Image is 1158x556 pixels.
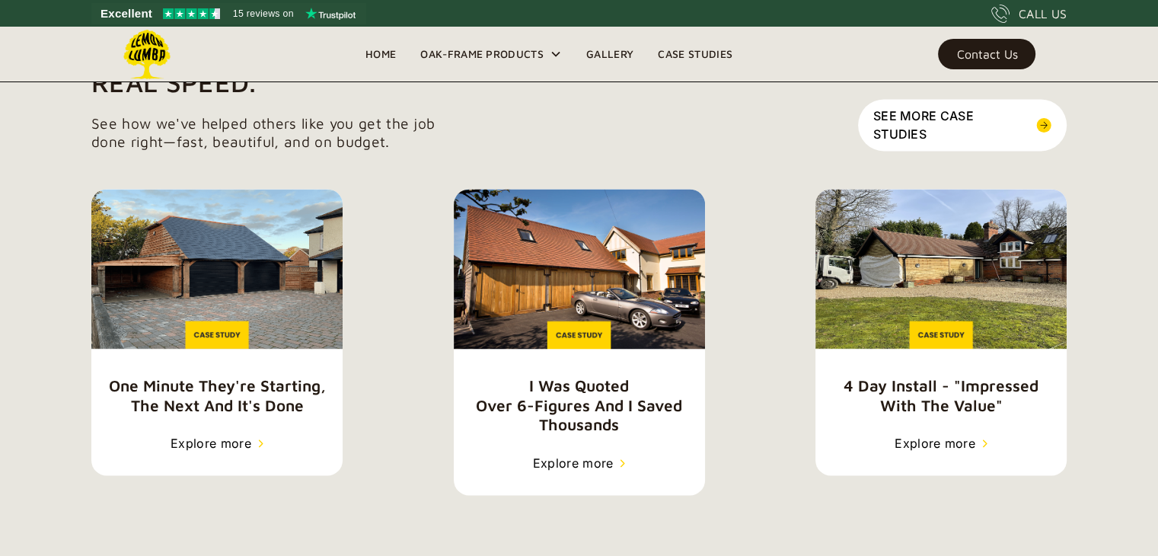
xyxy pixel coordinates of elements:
[100,5,152,23] span: Excellent
[454,353,705,495] a: I was quotedover 6-figures and I saved thousandsExplore more
[956,49,1017,59] div: Contact Us
[895,434,975,452] div: Explore more
[305,8,356,20] img: Trustpilot logo
[91,353,343,475] a: one minute they're starting, the next and it's doneExplore more
[163,8,220,19] img: Trustpilot 4.5 stars
[815,353,1067,475] a: 4 Day Install - "Impressedwith the value"Explore more
[938,39,1035,69] a: Contact Us
[574,43,646,66] a: Gallery
[171,434,251,452] div: Explore more
[533,454,614,472] div: Explore more
[873,107,1028,143] div: See more Case Studies
[233,5,294,23] span: 15 reviews on
[91,114,843,151] p: See how we've helped others like you get the job done right—fast, beautiful, and on budget.
[91,376,343,415] h5: one minute they're starting, the next and it's done
[991,5,1067,23] a: CALL US
[836,376,1046,415] h5: 4 Day Install - "Impressed with the value"
[858,99,1067,151] a: See more Case Studies
[408,27,574,81] div: Oak-Frame Products
[646,43,745,66] a: Case Studies
[1019,5,1067,23] div: CALL US
[420,45,544,63] div: Oak-Frame Products
[454,376,705,435] h5: I was quoted over 6-figures and I saved thousands
[91,3,366,24] a: See Lemon Lumba reviews on Trustpilot
[353,43,408,66] a: Home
